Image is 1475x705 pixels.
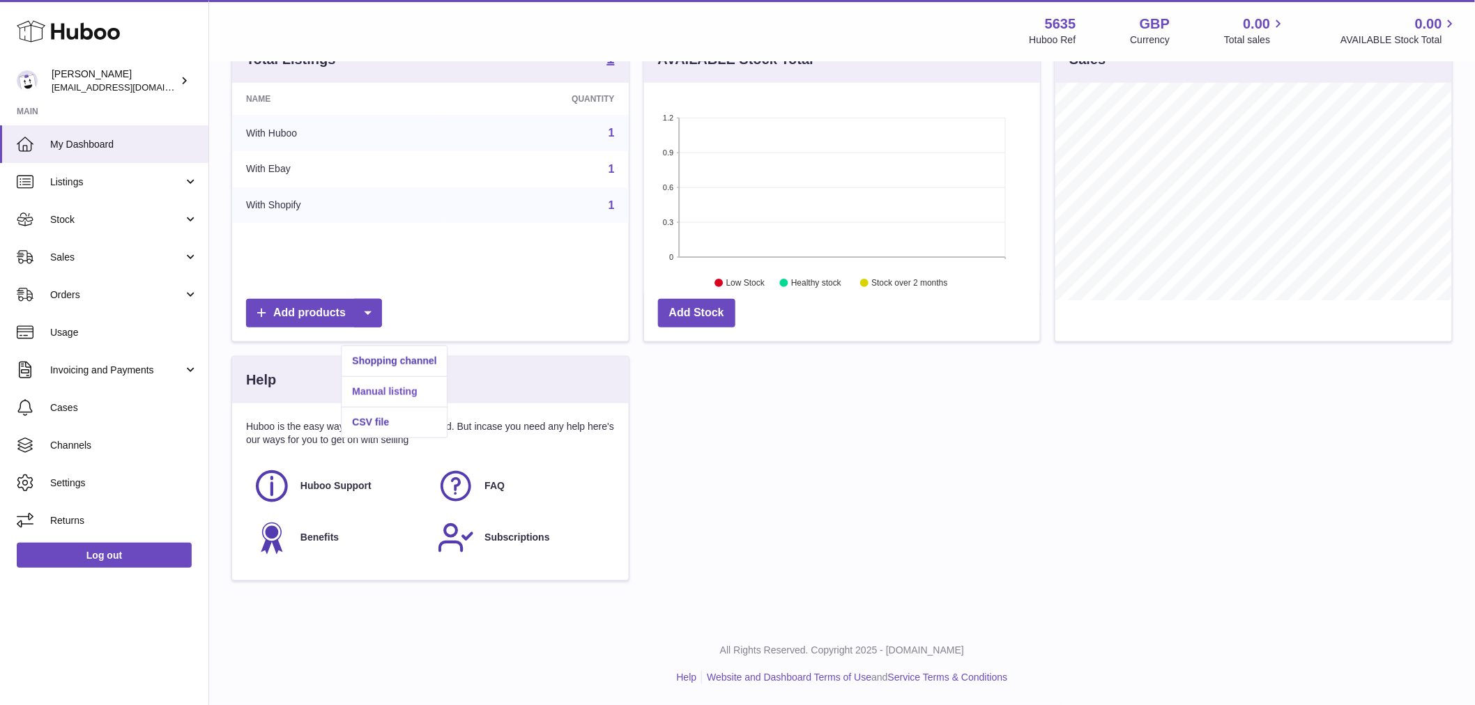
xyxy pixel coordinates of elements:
span: Huboo Support [300,479,372,493]
span: Usage [50,326,198,339]
a: FAQ [437,467,607,505]
th: Quantity [446,83,629,115]
text: Stock over 2 months [871,279,947,288]
text: 0.3 [663,218,673,226]
span: Subscriptions [484,531,549,544]
p: All Rights Reserved. Copyright 2025 - [DOMAIN_NAME] [220,644,1464,657]
a: 1 [609,127,615,139]
text: Healthy stock [791,279,842,288]
div: [PERSON_NAME] [52,68,177,94]
span: Settings [50,477,198,490]
td: With Shopify [232,187,446,224]
span: FAQ [484,479,505,493]
p: Huboo is the easy way to get your stock fulfilled. But incase you need any help here's our ways f... [246,420,615,447]
a: Service Terms & Conditions [888,672,1008,683]
img: internalAdmin-5635@internal.huboo.com [17,70,38,91]
span: Channels [50,439,198,452]
a: Help [677,672,697,683]
a: Manual listing [342,377,447,407]
text: 1.2 [663,114,673,122]
a: Shopping channel [342,346,447,376]
li: and [702,671,1007,684]
span: 0.00 [1415,15,1442,33]
a: Website and Dashboard Terms of Use [707,672,871,683]
a: Add products [246,299,382,327]
span: Stock [50,213,183,226]
span: 0.00 [1244,15,1271,33]
span: Total sales [1224,33,1286,47]
strong: 5635 [1045,15,1076,33]
div: Huboo Ref [1030,33,1076,47]
a: 1 [609,163,615,175]
span: Cases [50,401,198,415]
a: 0.00 AVAILABLE Stock Total [1340,15,1458,47]
span: Returns [50,514,198,527]
strong: 1 [607,52,615,65]
a: Add Stock [658,299,735,327]
span: My Dashboard [50,138,198,151]
span: AVAILABLE Stock Total [1340,33,1458,47]
td: With Huboo [232,115,446,151]
a: 1 [609,199,615,211]
a: CSV file [342,408,447,437]
h3: Help [246,371,276,389]
span: Invoicing and Payments [50,364,183,377]
text: 0.9 [663,148,673,157]
span: Sales [50,251,183,264]
a: Log out [17,543,192,568]
th: Name [232,83,446,115]
span: Benefits [300,531,339,544]
span: Listings [50,176,183,189]
a: Benefits [253,519,423,557]
a: Huboo Support [253,467,423,505]
td: With Ebay [232,151,446,187]
a: 0.00 Total sales [1224,15,1286,47]
text: 0 [669,253,673,261]
a: Subscriptions [437,519,607,557]
text: Low Stock [726,279,765,288]
text: 0.6 [663,183,673,192]
span: [EMAIL_ADDRESS][DOMAIN_NAME] [52,82,205,93]
div: Currency [1131,33,1170,47]
span: Orders [50,288,183,302]
strong: GBP [1140,15,1170,33]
